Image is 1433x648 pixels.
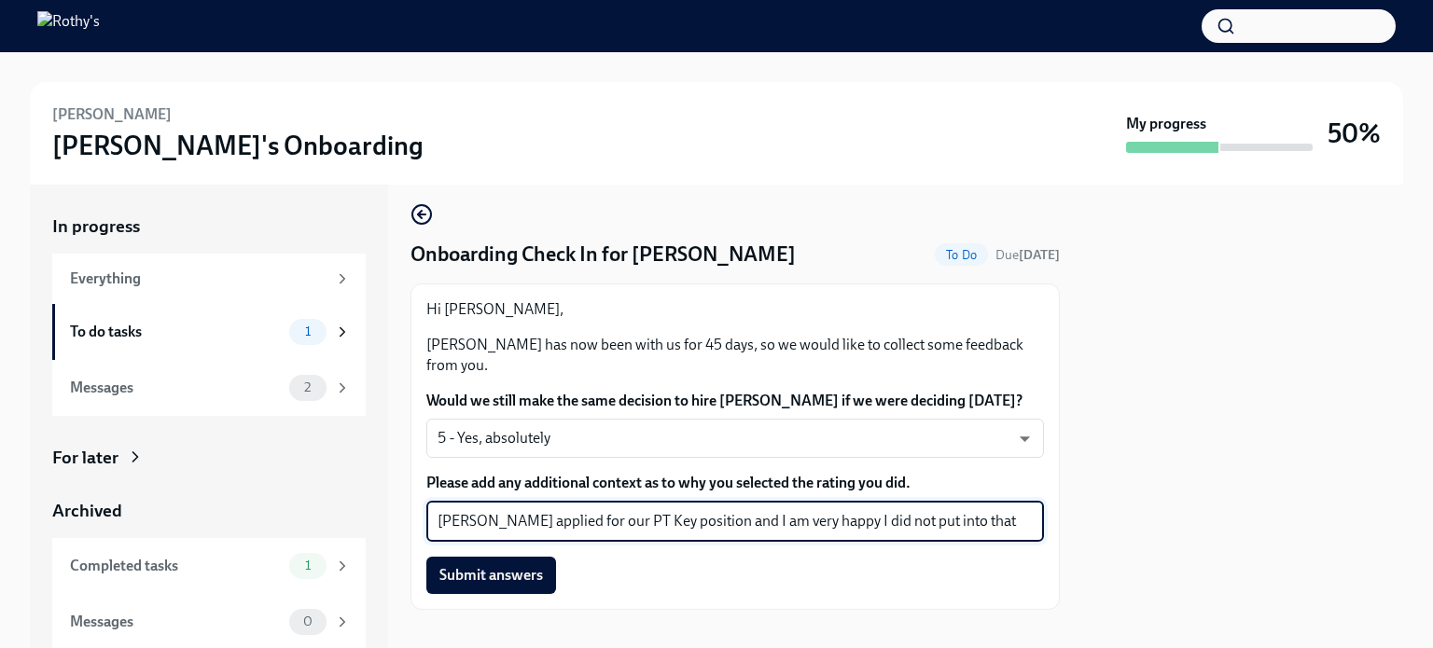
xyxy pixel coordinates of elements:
a: Everything [52,254,366,304]
h3: 50% [1328,117,1381,150]
a: Archived [52,499,366,523]
span: September 12th, 2025 09:00 [995,246,1060,264]
strong: [DATE] [1019,247,1060,263]
label: Please add any additional context as to why you selected the rating you did. [426,473,1044,493]
div: Messages [70,612,282,632]
a: Completed tasks1 [52,538,366,594]
button: Submit answers [426,557,556,594]
span: 2 [293,380,322,394]
a: To do tasks1 [52,304,366,360]
span: Due [995,247,1060,263]
div: 5 - Yes, absolutely [426,419,1044,458]
a: Messages2 [52,360,366,416]
h6: [PERSON_NAME] [52,104,172,125]
div: Completed tasks [70,556,282,576]
span: 1 [294,324,322,338]
div: To do tasks [70,322,282,342]
span: Submit answers [439,566,543,585]
p: Hi [PERSON_NAME], [426,299,1044,320]
div: Everything [70,269,327,289]
span: 1 [294,558,322,572]
h3: [PERSON_NAME]'s Onboarding [52,129,424,162]
img: Rothy's [37,11,100,41]
a: For later [52,446,366,470]
textarea: [PERSON_NAME] applied for our PT Key position and I am very happy I did not put into that role. [438,510,1033,532]
span: To Do [935,248,988,262]
label: Would we still make the same decision to hire [PERSON_NAME] if we were deciding [DATE]? [426,391,1044,411]
span: 0 [292,614,324,628]
a: In progress [52,214,366,239]
div: Messages [70,378,282,398]
h4: Onboarding Check In for [PERSON_NAME] [410,241,796,269]
div: For later [52,446,118,470]
strong: My progress [1126,114,1206,134]
p: [PERSON_NAME] has now been with us for 45 days, so we would like to collect some feedback from you. [426,335,1044,376]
